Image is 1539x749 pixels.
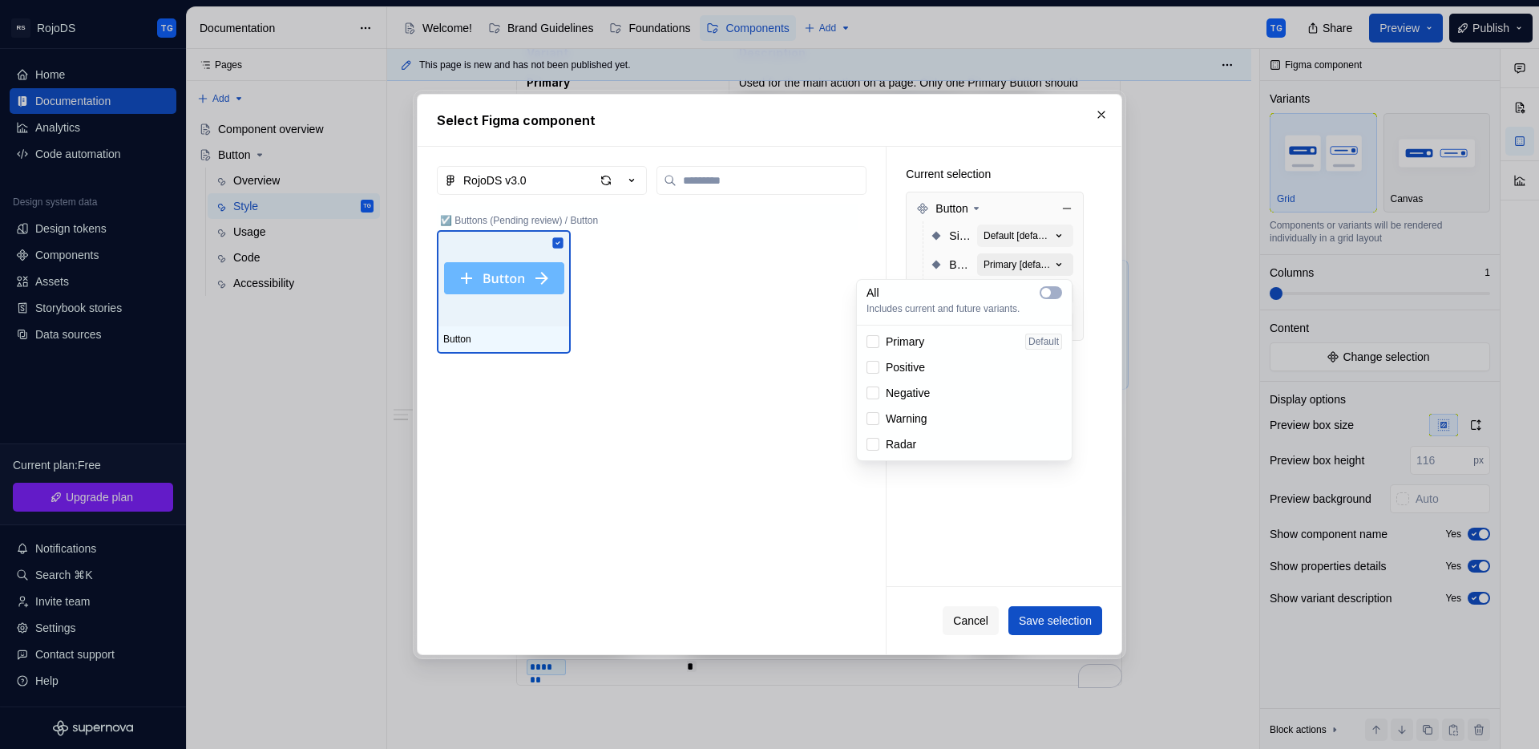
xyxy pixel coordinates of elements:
[866,285,879,301] p: All
[886,359,925,375] span: Positive
[949,228,971,244] span: Size
[1025,334,1062,350] div: Default
[886,436,916,452] span: Radar
[866,436,916,452] div: Radar
[866,411,927,427] div: Warning
[935,200,967,217] span: Button
[437,111,1102,130] h2: Select Figma component
[866,359,925,375] div: Positive
[437,204,858,230] div: ☑️ Buttons (Pending review) / Button
[866,334,924,350] div: Primary
[886,334,924,350] span: Primary
[984,258,1051,271] div: Primary [default]
[949,257,971,273] span: Button color
[1019,613,1092,629] span: Save selection
[443,333,564,346] div: Button
[953,613,988,629] span: Cancel
[886,385,930,401] span: Negative
[906,166,1084,182] div: Current selection
[866,302,1062,315] span: Includes current and future variants.
[866,385,930,401] div: Negative
[463,172,527,188] div: RojoDS v3.0
[886,411,927,427] span: Warning
[984,229,1051,242] div: Default [default]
